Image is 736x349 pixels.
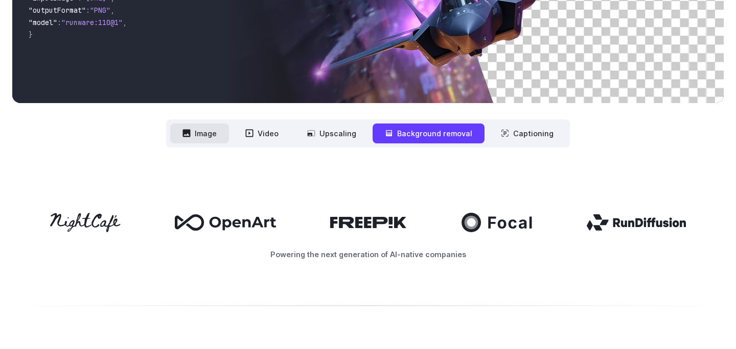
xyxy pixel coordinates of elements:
span: } [29,30,33,39]
span: , [110,6,114,15]
button: Background removal [373,123,485,143]
span: : [57,18,61,27]
span: "model" [29,18,57,27]
button: Image [170,123,229,143]
span: : [86,6,90,15]
p: Powering the next generation of AI-native companies [12,248,724,260]
button: Captioning [489,123,566,143]
button: Video [233,123,291,143]
span: , [123,18,127,27]
button: Upscaling [295,123,369,143]
span: "runware:110@1" [61,18,123,27]
span: "outputFormat" [29,6,86,15]
span: "PNG" [90,6,110,15]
